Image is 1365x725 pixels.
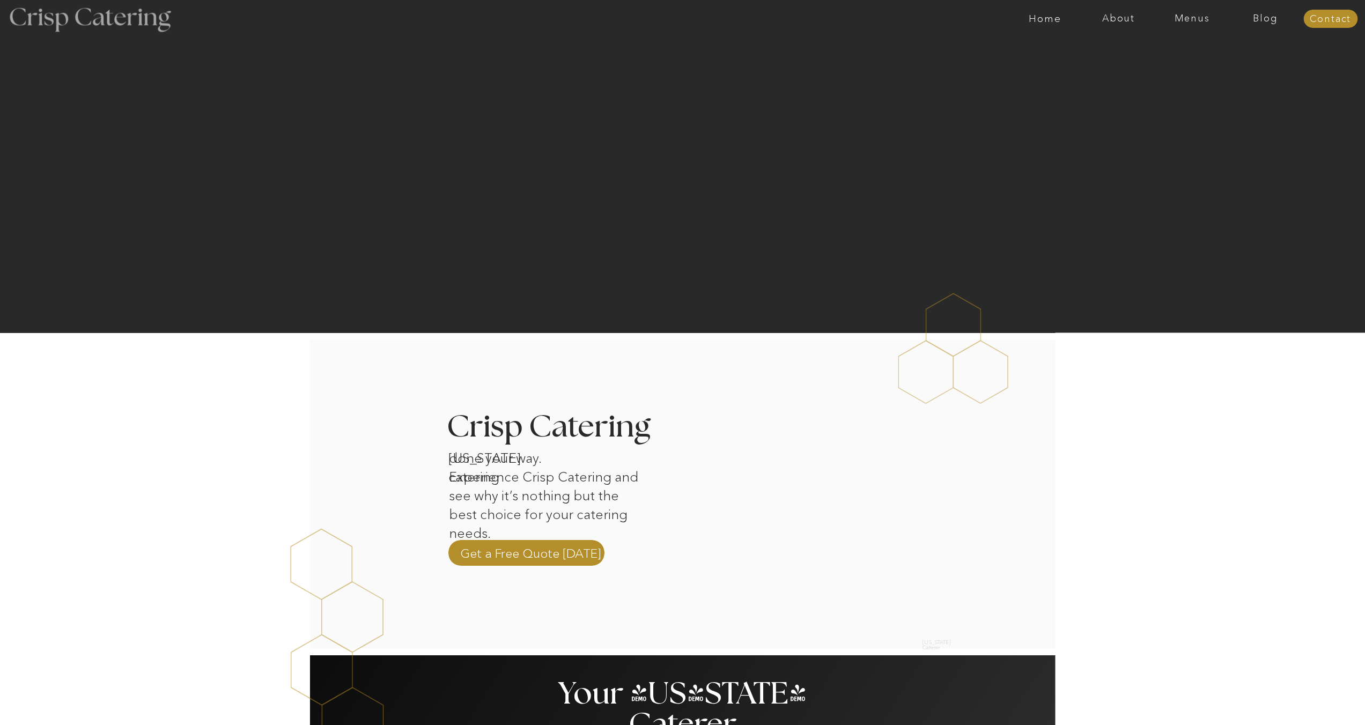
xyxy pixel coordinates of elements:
h1: [US_STATE] catering [448,449,560,463]
h3: Crisp Catering [447,412,678,443]
h2: Your [US_STATE] Caterer [556,679,809,700]
a: Home [1008,13,1082,24]
p: done your way. Experience Crisp Catering and see why it’s nothing but the best choice for your ca... [449,449,645,517]
a: About [1082,13,1155,24]
a: Get a Free Quote [DATE] [460,545,601,561]
h2: [US_STATE] Caterer [923,640,956,646]
a: Menus [1155,13,1229,24]
a: Blog [1229,13,1302,24]
a: Contact [1303,14,1357,25]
